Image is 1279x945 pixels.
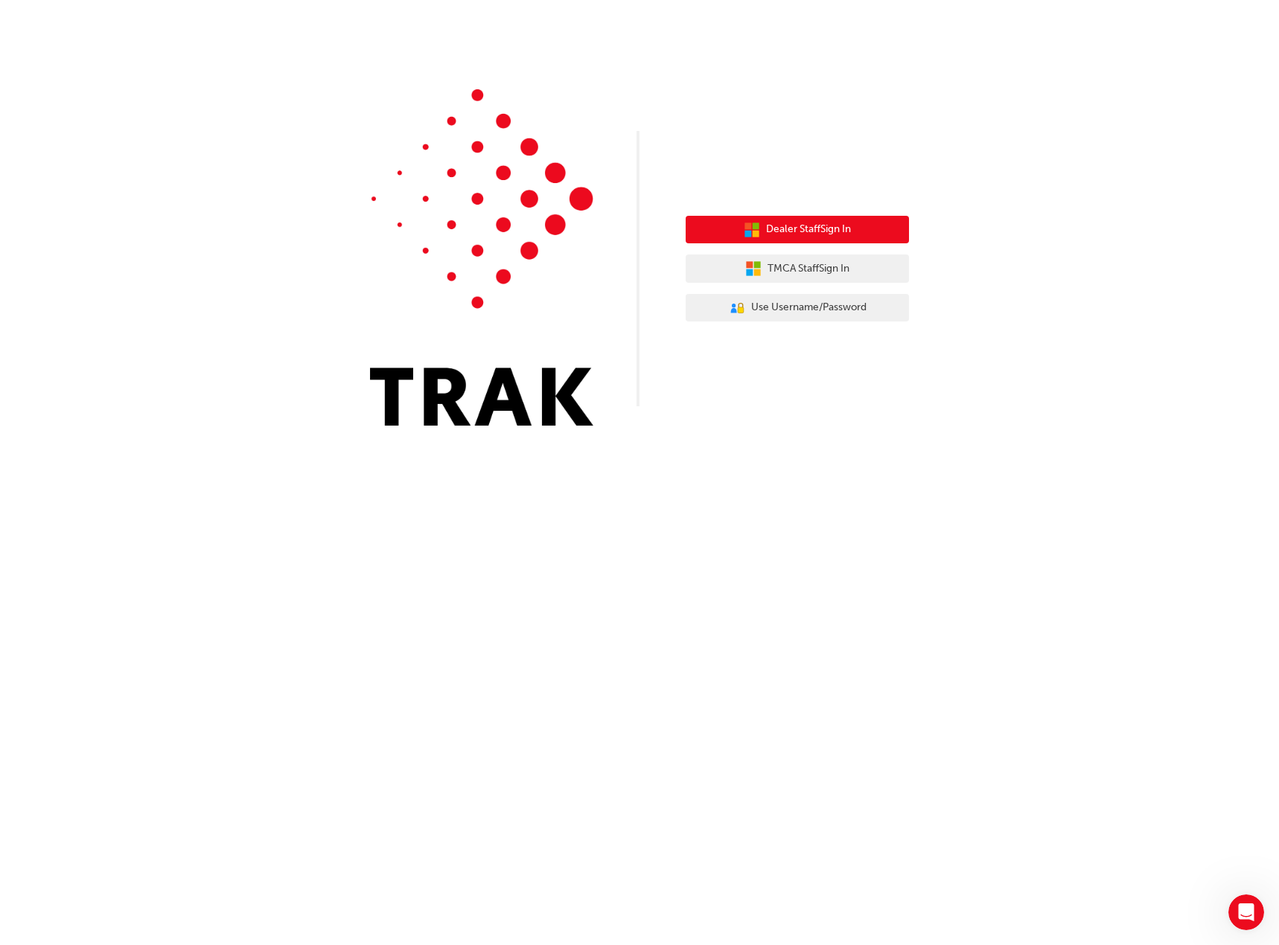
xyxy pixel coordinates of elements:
iframe: Intercom live chat [1228,894,1264,930]
button: Use Username/Password [686,294,909,322]
button: TMCA StaffSign In [686,254,909,283]
span: TMCA Staff Sign In [768,260,849,278]
img: Trak [370,89,593,426]
span: Dealer Staff Sign In [766,221,851,238]
span: Use Username/Password [751,299,867,316]
button: Dealer StaffSign In [686,216,909,244]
